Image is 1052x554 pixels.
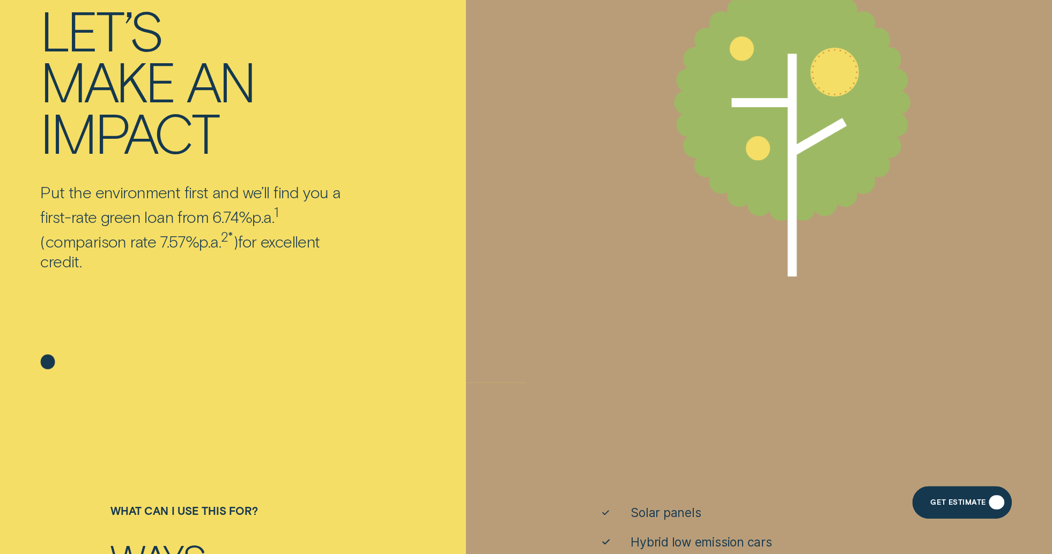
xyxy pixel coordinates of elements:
[631,505,701,521] span: Solar panels
[199,231,221,251] span: p.a.
[40,182,359,271] p: Put the environment first and we’ll find you a first-rate green loan from 6.74% comparison rate 7...
[199,231,221,251] span: Per Annum
[912,486,1012,519] a: Get Estimate
[252,207,274,226] span: Per Annum
[40,231,45,251] span: (
[252,207,274,226] span: p.a.
[187,55,254,107] div: an
[40,4,162,56] div: Let’s
[40,4,359,158] h4: Let’s make an impact
[274,204,278,220] sup: 1
[631,534,772,551] span: Hybrid low emission cars
[40,107,218,158] div: impact
[105,505,456,518] div: What can I use this for?
[233,231,238,251] span: )
[40,55,174,107] div: make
